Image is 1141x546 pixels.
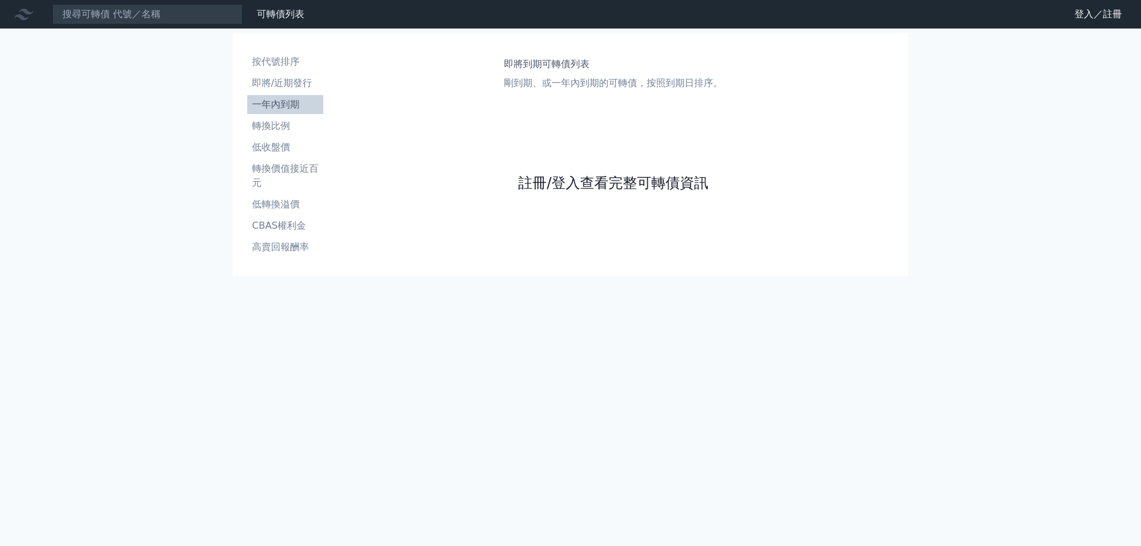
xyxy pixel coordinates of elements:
li: 一年內到期 [247,97,323,112]
a: 低收盤價 [247,138,323,157]
a: 轉換比例 [247,116,323,135]
input: 搜尋可轉債 代號／名稱 [52,4,242,24]
a: CBAS權利金 [247,216,323,235]
li: 低轉換溢價 [247,197,323,212]
a: 按代號排序 [247,52,323,71]
a: 高賣回報酬率 [247,238,323,257]
a: 轉換價值接近百元 [247,159,323,192]
li: CBAS權利金 [247,219,323,233]
li: 高賣回報酬率 [247,240,323,254]
a: 註冊/登入查看完整可轉債資訊 [518,173,708,192]
h1: 即將到期可轉債列表 [504,57,723,71]
a: 低轉換溢價 [247,195,323,214]
a: 可轉債列表 [257,8,304,20]
a: 登入／註冊 [1065,5,1131,24]
a: 一年內到期 [247,95,323,114]
p: 剛到期、或一年內到期的可轉債，按照到期日排序。 [504,76,723,90]
li: 轉換比例 [247,119,323,133]
li: 低收盤價 [247,140,323,154]
a: 即將/近期發行 [247,74,323,93]
li: 轉換價值接近百元 [247,162,323,190]
li: 即將/近期發行 [247,76,323,90]
li: 按代號排序 [247,55,323,69]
